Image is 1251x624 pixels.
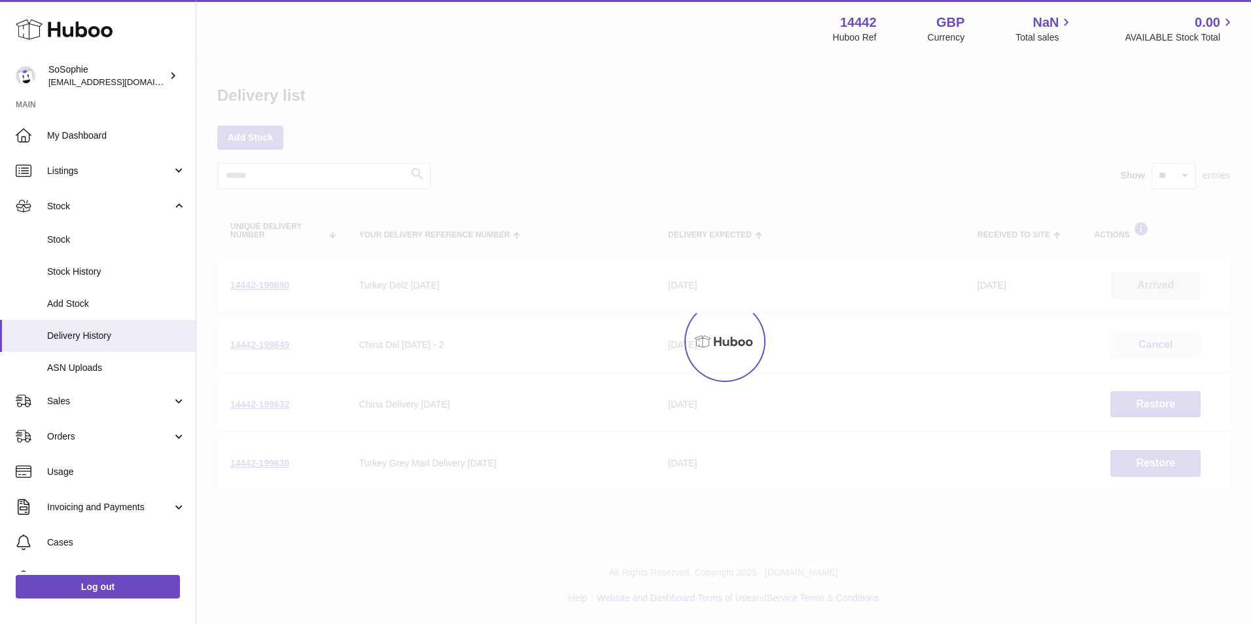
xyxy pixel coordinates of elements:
[47,200,172,213] span: Stock
[48,63,166,88] div: SoSophie
[1125,31,1235,44] span: AVAILABLE Stock Total
[47,536,186,549] span: Cases
[47,266,186,278] span: Stock History
[936,14,964,31] strong: GBP
[1125,14,1235,44] a: 0.00 AVAILABLE Stock Total
[47,501,172,513] span: Invoicing and Payments
[47,298,186,310] span: Add Stock
[47,362,186,374] span: ASN Uploads
[47,430,172,443] span: Orders
[928,31,965,44] div: Currency
[1195,14,1220,31] span: 0.00
[1015,31,1074,44] span: Total sales
[47,466,186,478] span: Usage
[833,31,877,44] div: Huboo Ref
[48,77,192,87] span: [EMAIL_ADDRESS][DOMAIN_NAME]
[1015,14,1074,44] a: NaN Total sales
[47,330,186,342] span: Delivery History
[47,130,186,142] span: My Dashboard
[16,66,35,86] img: internalAdmin-14442@internal.huboo.com
[16,575,180,598] a: Log out
[840,14,877,31] strong: 14442
[47,165,172,177] span: Listings
[1032,14,1059,31] span: NaN
[47,234,186,246] span: Stock
[47,395,172,407] span: Sales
